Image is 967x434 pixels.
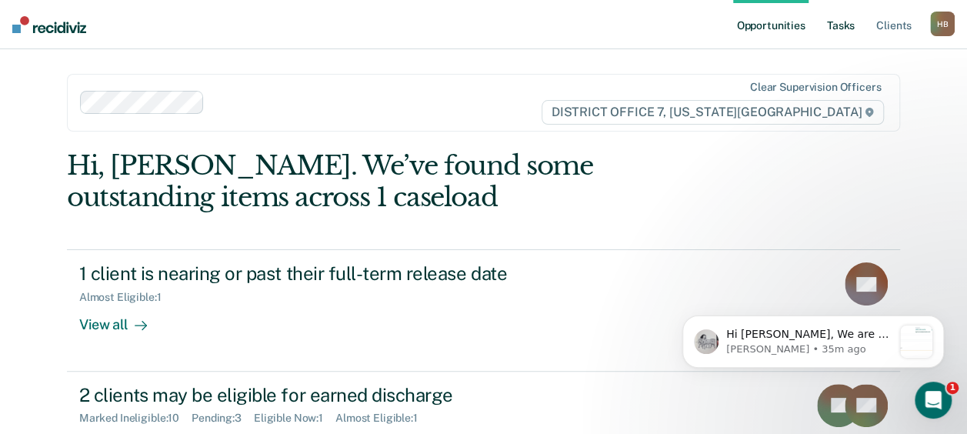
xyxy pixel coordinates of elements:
div: Almost Eligible : 1 [335,412,430,425]
div: Eligible Now : 1 [254,412,335,425]
span: 1 [946,382,959,394]
iframe: Intercom notifications message [659,285,967,392]
div: View all [79,304,165,334]
div: 2 clients may be eligible for earned discharge [79,384,619,406]
div: Hi, [PERSON_NAME]. We’ve found some outstanding items across 1 caseload [67,150,734,213]
div: Almost Eligible : 1 [79,291,174,304]
iframe: Intercom live chat [915,382,952,419]
div: Clear supervision officers [750,81,881,94]
div: Pending : 3 [192,412,254,425]
div: H B [930,12,955,36]
div: 1 client is nearing or past their full-term release date [79,262,619,285]
button: HB [930,12,955,36]
span: DISTRICT OFFICE 7, [US_STATE][GEOGRAPHIC_DATA] [542,100,884,125]
div: Marked Ineligible : 10 [79,412,192,425]
a: 1 client is nearing or past their full-term release dateAlmost Eligible:1View all [67,249,900,371]
img: Recidiviz [12,16,86,33]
